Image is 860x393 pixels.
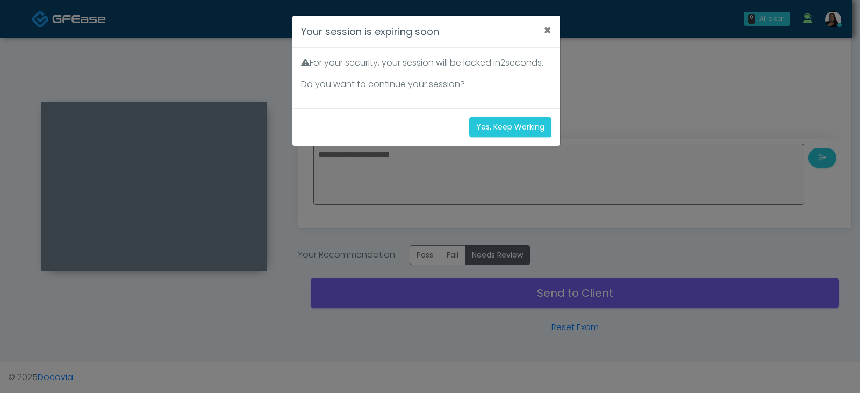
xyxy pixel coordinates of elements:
button: Yes, Keep Working [469,117,551,137]
p: Do you want to continue your session? [301,78,551,91]
span: 2 [500,56,505,69]
p: For your security, your session will be locked in seconds. [301,56,551,69]
button: × [535,16,560,46]
button: Open LiveChat chat widget [9,4,41,37]
h4: Your session is expiring soon [301,24,439,39]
